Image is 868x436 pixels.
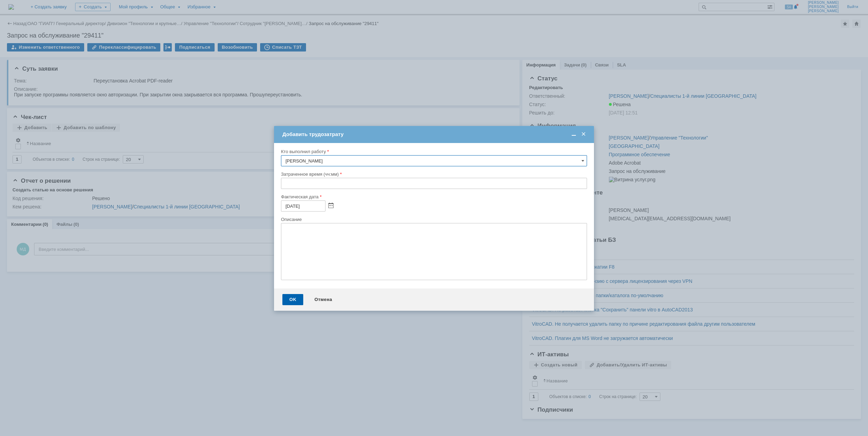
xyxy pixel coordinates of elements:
[281,149,586,154] div: Кто выполнил работу
[281,172,586,176] div: Затраченное время (чч:мм)
[281,195,586,199] div: Фактическая дата
[570,131,577,137] span: Свернуть (Ctrl + M)
[281,217,586,222] div: Описание
[282,131,587,137] div: Добавить трудозатрату
[580,131,587,137] span: Закрыть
